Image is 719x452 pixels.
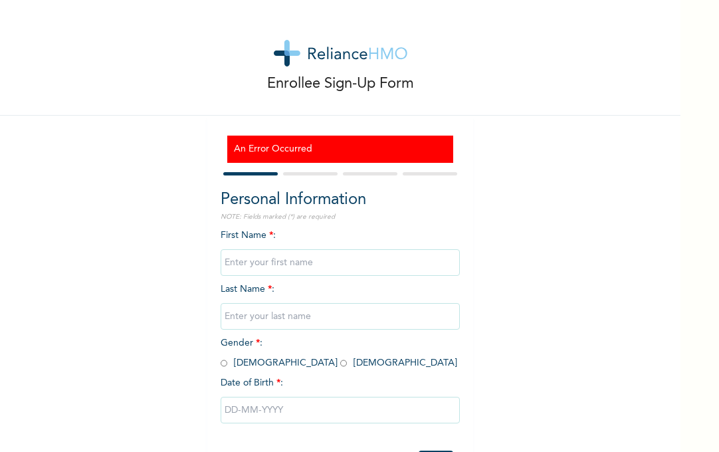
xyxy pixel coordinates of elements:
span: Date of Birth : [221,376,283,390]
img: logo [274,40,407,66]
span: Gender : [DEMOGRAPHIC_DATA] [DEMOGRAPHIC_DATA] [221,338,457,368]
input: Enter your last name [221,303,460,330]
h2: Personal Information [221,188,460,212]
span: First Name : [221,231,460,267]
span: Last Name : [221,284,460,321]
p: NOTE: Fields marked (*) are required [221,212,460,222]
input: DD-MM-YYYY [221,397,460,423]
input: Enter your first name [221,249,460,276]
p: Enrollee Sign-Up Form [267,73,414,95]
h3: An Error Occurred [234,142,447,156]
